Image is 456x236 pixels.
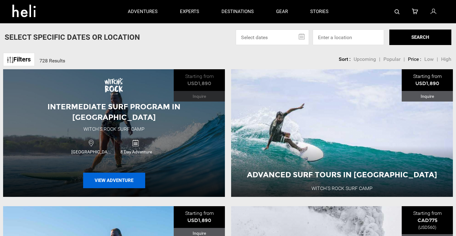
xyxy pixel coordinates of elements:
[47,102,181,122] span: Intermediate Surf Program in [GEOGRAPHIC_DATA]
[354,56,376,62] span: Upcoming
[3,53,35,66] a: Filters
[83,173,145,188] button: View Adventure
[83,126,145,133] div: Witch's Rock Surf Camp
[236,30,309,45] input: Select dates
[441,56,451,62] span: High
[408,56,421,63] li: Price :
[339,56,351,63] li: Sort :
[424,56,434,62] span: Low
[180,8,199,15] p: experts
[437,56,438,63] li: |
[70,149,114,155] span: [GEOGRAPHIC_DATA]
[404,56,405,63] li: |
[7,57,13,63] img: btn-icon.svg
[395,9,400,14] img: search-bar-icon.svg
[114,149,159,155] span: 8 Day Adventure
[389,30,451,45] button: SEARCH
[128,8,158,15] p: adventures
[379,56,380,63] li: |
[39,58,65,64] span: 728 Results
[313,30,384,45] input: Enter a location
[383,56,400,62] span: Popular
[221,8,254,15] p: destinations
[5,32,140,43] p: Select Specific Dates Or Location
[102,74,127,98] img: images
